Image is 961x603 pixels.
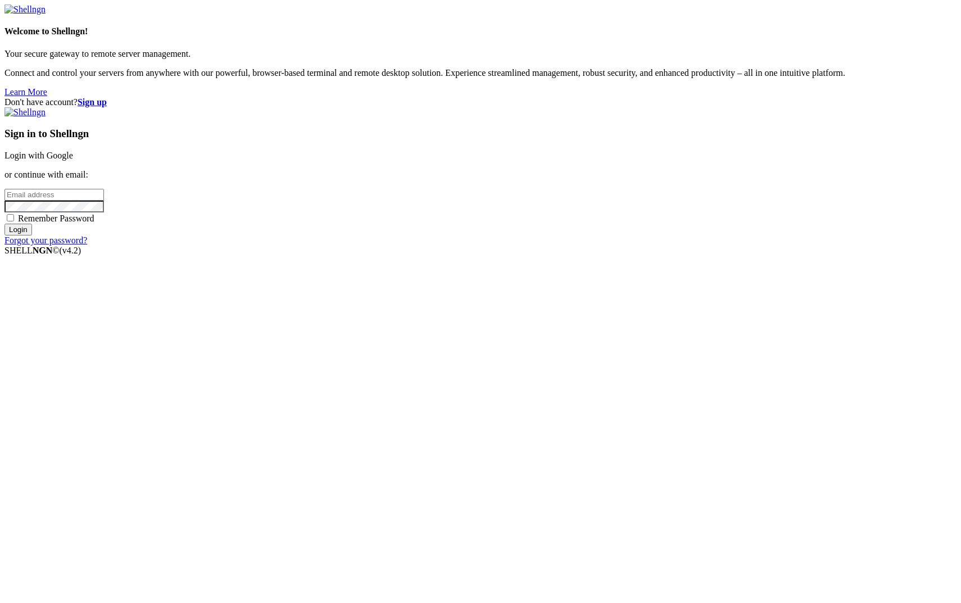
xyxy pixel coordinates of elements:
[7,214,14,221] input: Remember Password
[4,97,957,107] div: Don't have account?
[4,246,81,255] span: SHELL ©
[4,26,957,37] h4: Welcome to Shellngn!
[4,107,46,117] img: Shellngn
[4,224,32,235] input: Login
[4,128,957,140] h3: Sign in to Shellngn
[60,246,81,255] span: 4.2.0
[4,189,104,201] input: Email address
[4,151,73,160] a: Login with Google
[4,4,46,15] img: Shellngn
[78,97,107,107] a: Sign up
[18,214,94,223] span: Remember Password
[4,49,957,59] p: Your secure gateway to remote server management.
[4,68,957,78] p: Connect and control your servers from anywhere with our powerful, browser-based terminal and remo...
[33,246,53,255] b: NGN
[4,87,47,97] a: Learn More
[4,235,87,245] a: Forgot your password?
[4,170,957,180] p: or continue with email:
